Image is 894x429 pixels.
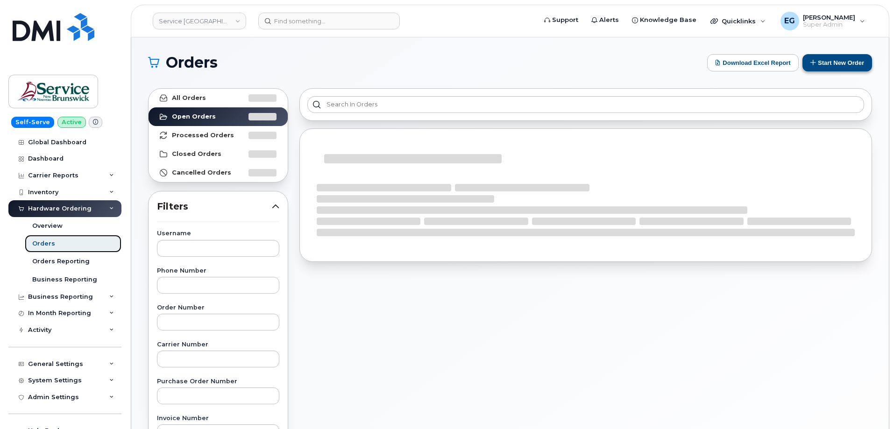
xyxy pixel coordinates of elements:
[157,415,279,422] label: Invoice Number
[172,169,231,176] strong: Cancelled Orders
[157,305,279,311] label: Order Number
[157,379,279,385] label: Purchase Order Number
[707,54,799,71] button: Download Excel Report
[149,145,288,163] a: Closed Orders
[157,268,279,274] label: Phone Number
[172,132,234,139] strong: Processed Orders
[172,113,216,120] strong: Open Orders
[149,107,288,126] a: Open Orders
[149,163,288,182] a: Cancelled Orders
[157,200,272,213] span: Filters
[149,89,288,107] a: All Orders
[149,126,288,145] a: Processed Orders
[307,96,864,113] input: Search in orders
[172,150,221,158] strong: Closed Orders
[157,231,279,237] label: Username
[166,56,218,70] span: Orders
[172,94,206,102] strong: All Orders
[157,342,279,348] label: Carrier Number
[802,54,872,71] button: Start New Order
